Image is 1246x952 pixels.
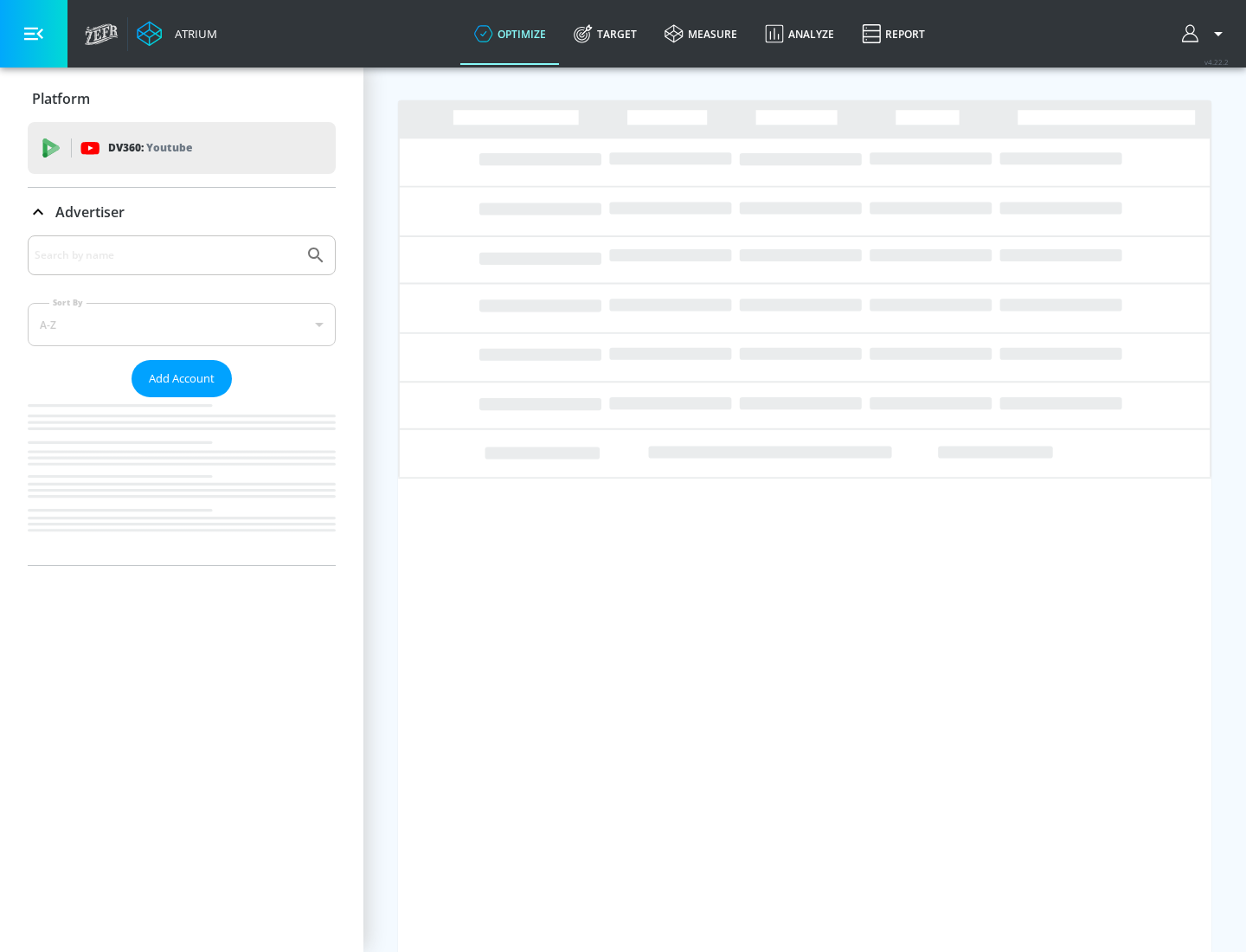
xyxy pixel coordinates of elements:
a: measure [651,3,751,65]
div: Advertiser [28,235,336,565]
div: A-Z [28,303,336,346]
input: Search by name [35,244,297,267]
a: Analyze [751,3,848,65]
a: Atrium [137,21,217,47]
div: Atrium [168,26,217,42]
p: DV360: [108,138,192,158]
p: Platform [32,89,90,108]
a: Report [848,3,939,65]
span: Add Account [149,369,215,389]
p: Youtube [146,138,192,157]
div: DV360: Youtube [28,122,336,174]
span: v 4.22.2 [1204,57,1229,67]
a: optimize [460,3,560,65]
div: Advertiser [28,188,336,236]
nav: list of Advertiser [28,397,336,565]
div: Platform [28,74,336,123]
label: Sort By [49,297,87,308]
p: Advertiser [55,203,125,222]
a: Target [560,3,651,65]
button: Add Account [132,360,232,397]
